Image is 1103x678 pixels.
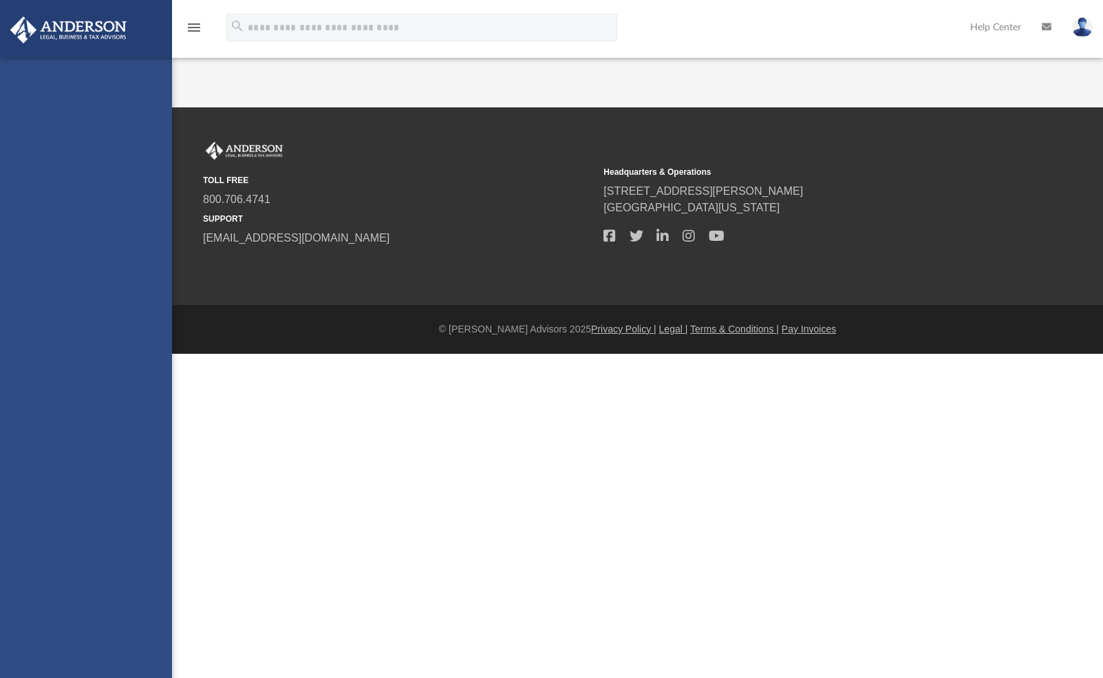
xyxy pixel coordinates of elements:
a: [STREET_ADDRESS][PERSON_NAME] [603,185,803,197]
a: Pay Invoices [782,324,836,335]
i: menu [186,19,202,36]
small: SUPPORT [203,213,594,225]
a: Terms & Conditions | [690,324,779,335]
a: Privacy Policy | [591,324,656,335]
img: Anderson Advisors Platinum Portal [6,17,131,43]
a: Legal | [659,324,688,335]
a: menu [186,26,202,36]
a: [GEOGRAPHIC_DATA][US_STATE] [603,202,780,213]
small: TOLL FREE [203,174,594,187]
img: Anderson Advisors Platinum Portal [203,142,286,160]
small: Headquarters & Operations [603,166,994,178]
div: © [PERSON_NAME] Advisors 2025 [172,322,1103,337]
i: search [230,19,245,34]
a: 800.706.4741 [203,193,270,205]
a: [EMAIL_ADDRESS][DOMAIN_NAME] [203,232,389,244]
img: User Pic [1072,17,1093,37]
